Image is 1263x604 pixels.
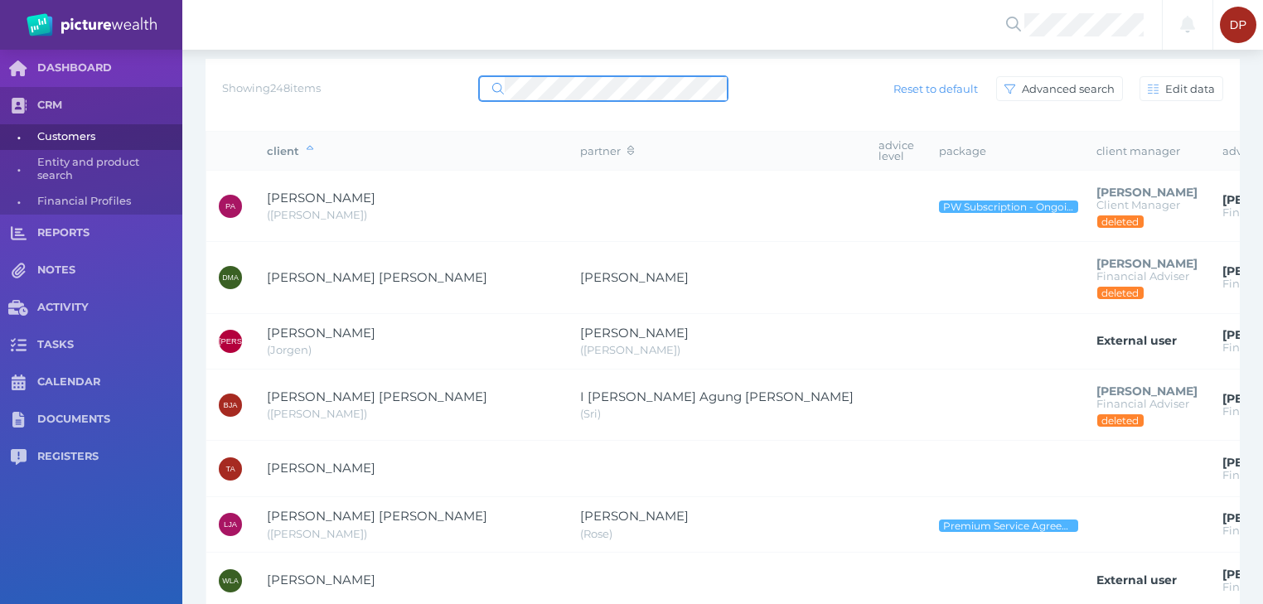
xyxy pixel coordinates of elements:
[1096,185,1198,200] span: Anthony Dermer (DELETED)
[267,527,367,540] span: Luke
[267,144,313,157] span: client
[927,132,1084,171] th: package
[1096,198,1180,211] span: Client Manager (DELETED)
[267,190,375,205] span: Paul Allport
[267,389,487,404] span: Brett James Anderson
[267,208,367,221] span: Paul
[580,269,689,285] span: Nola Joy Alvaro
[1096,256,1198,271] span: Catherine Maitland (DELETED)
[225,465,235,473] span: TA
[1230,18,1246,31] span: DP
[1084,132,1210,171] th: client manager
[219,337,283,345] span: [PERSON_NAME]
[1140,76,1223,101] button: Edit data
[27,13,157,36] img: PW
[580,389,854,404] span: I Gusti Ayu Agung Sri Wahyuni Wahyuni
[580,325,689,341] span: Kerry Lynette Read
[37,124,177,150] span: Customers
[219,195,242,218] div: Paul Allport
[866,132,927,171] th: advice level
[580,144,634,157] span: partner
[223,401,237,409] span: BJA
[222,81,321,94] span: Showing 248 items
[222,577,239,585] span: WLA
[267,343,312,356] span: Jorgen
[37,150,177,189] span: Entity and product search
[1162,82,1222,95] span: Edit data
[37,301,182,315] span: ACTIVITY
[37,338,182,352] span: TASKS
[37,189,177,215] span: Financial Profiles
[1101,414,1140,427] span: deleted
[37,61,182,75] span: DASHBOARD
[37,413,182,427] span: DOCUMENTS
[887,82,985,95] span: Reset to default
[1096,384,1198,399] span: Frank Trim (DELETED)
[942,519,1075,532] span: Premium Service Agreement - Ongoing
[267,407,367,420] span: Brett
[222,273,239,282] span: DMA
[219,513,242,536] div: Luke John Anderson
[996,76,1123,101] button: Advanced search
[267,269,487,285] span: Dominic Martin Alvaro
[1220,7,1256,43] div: David Parry
[1101,287,1140,299] span: deleted
[1096,573,1177,587] span: External user
[1019,82,1122,95] span: Advanced search
[219,266,242,289] div: Dominic Martin Alvaro
[224,520,237,529] span: LJA
[886,76,986,101] button: Reset to default
[37,375,182,389] span: CALENDAR
[1096,269,1189,283] span: Financial Adviser (DELETED)
[580,527,612,540] span: Rose
[580,407,601,420] span: Sri
[1101,215,1140,228] span: deleted
[219,457,242,481] div: Timothy Anderson
[580,343,680,356] span: Kerry
[580,508,689,524] span: Rosetta Anderson
[37,450,182,464] span: REGISTERS
[37,99,182,113] span: CRM
[225,202,235,210] span: PA
[267,572,375,587] span: Warwick Lloyd Archer
[37,226,182,240] span: REPORTS
[219,330,242,353] div: Jorgen Andersen
[219,569,242,592] div: Warwick Lloyd Archer
[1096,333,1177,348] span: External user
[219,394,242,417] div: Brett James Anderson
[942,201,1075,213] span: PW Subscription - Ongoing
[267,325,375,341] span: Jorgen Andersen
[37,263,182,278] span: NOTES
[267,460,375,476] span: Timothy Anderson
[1096,397,1189,410] span: Financial Adviser (DELETED)
[267,508,487,524] span: Luke John Anderson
